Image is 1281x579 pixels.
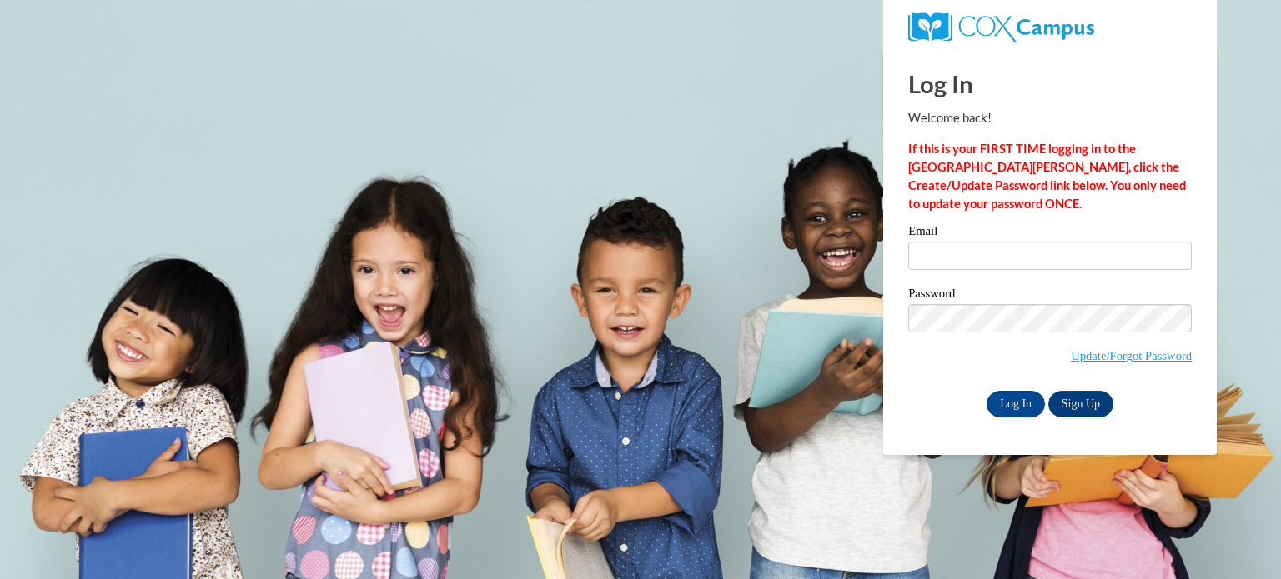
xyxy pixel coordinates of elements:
[987,391,1045,417] input: Log In
[908,12,1094,42] img: COX Campus
[1071,349,1192,362] a: Update/Forgot Password
[908,19,1094,33] a: COX Campus
[908,109,1192,127] p: Welcome back!
[1048,391,1113,417] a: Sign Up
[908,142,1186,211] strong: If this is your FIRST TIME logging in to the [GEOGRAPHIC_DATA][PERSON_NAME], click the Create/Upd...
[908,67,1192,101] h1: Log In
[908,287,1192,304] label: Password
[908,225,1192,242] label: Email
